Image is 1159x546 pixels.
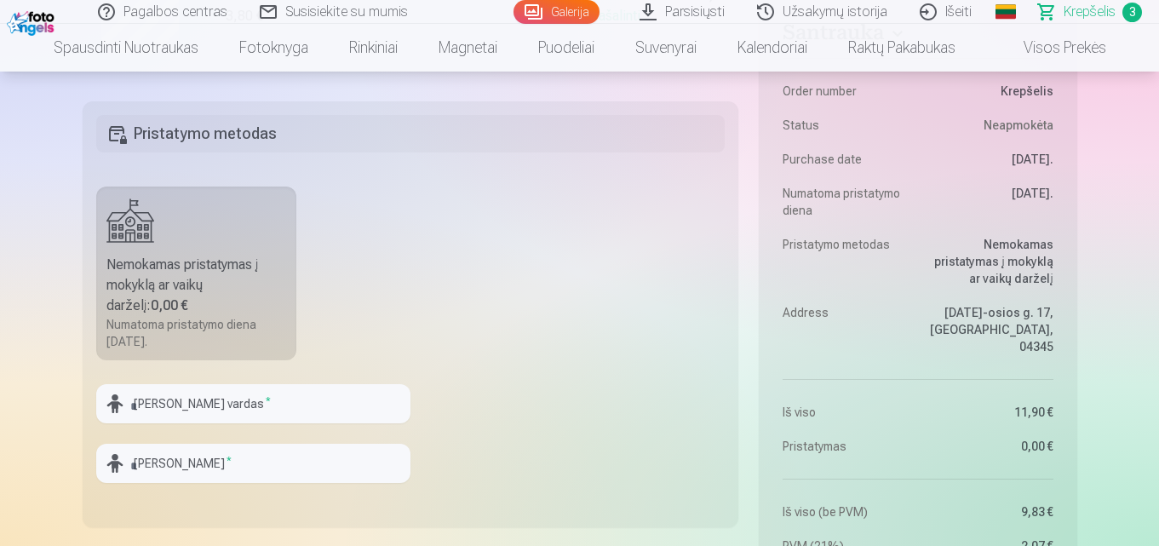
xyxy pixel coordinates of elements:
a: Rinkiniai [329,24,418,72]
b: 0,00 € [151,297,188,313]
dt: Status [783,117,909,134]
dd: [DATE]-osios g. 17, [GEOGRAPHIC_DATA], 04345 [927,304,1053,355]
dt: Order number [783,83,909,100]
a: Fotoknyga [219,24,329,72]
dt: Iš viso [783,404,909,421]
a: Raktų pakabukas [828,24,976,72]
a: Kalendoriai [717,24,828,72]
dt: Address [783,304,909,355]
dd: Krepšelis [927,83,1053,100]
a: Spausdinti nuotraukas [33,24,219,72]
dd: [DATE]. [927,151,1053,168]
a: Magnetai [418,24,518,72]
img: /fa2 [7,7,59,36]
span: 3 [1122,3,1142,22]
dd: 9,83 € [927,503,1053,520]
dt: Purchase date [783,151,909,168]
a: Suvenyrai [615,24,717,72]
dt: Pristatymo metodas [783,236,909,287]
a: Visos prekės [976,24,1127,72]
span: Neapmokėta [984,117,1053,134]
h5: Pristatymo metodas [96,115,726,152]
dd: Nemokamas pristatymas į mokyklą ar vaikų darželį [927,236,1053,287]
dt: Pristatymas [783,438,909,455]
dt: Numatoma pristatymo diena [783,185,909,219]
div: Numatoma pristatymo diena [DATE]. [106,316,287,350]
span: Krepšelis [1064,2,1116,22]
dd: 11,90 € [927,404,1053,421]
dt: Iš viso (be PVM) [783,503,909,520]
a: Puodeliai [518,24,615,72]
div: Nemokamas pristatymas į mokyklą ar vaikų darželį : [106,255,287,316]
dd: 0,00 € [927,438,1053,455]
dd: [DATE]. [927,185,1053,219]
